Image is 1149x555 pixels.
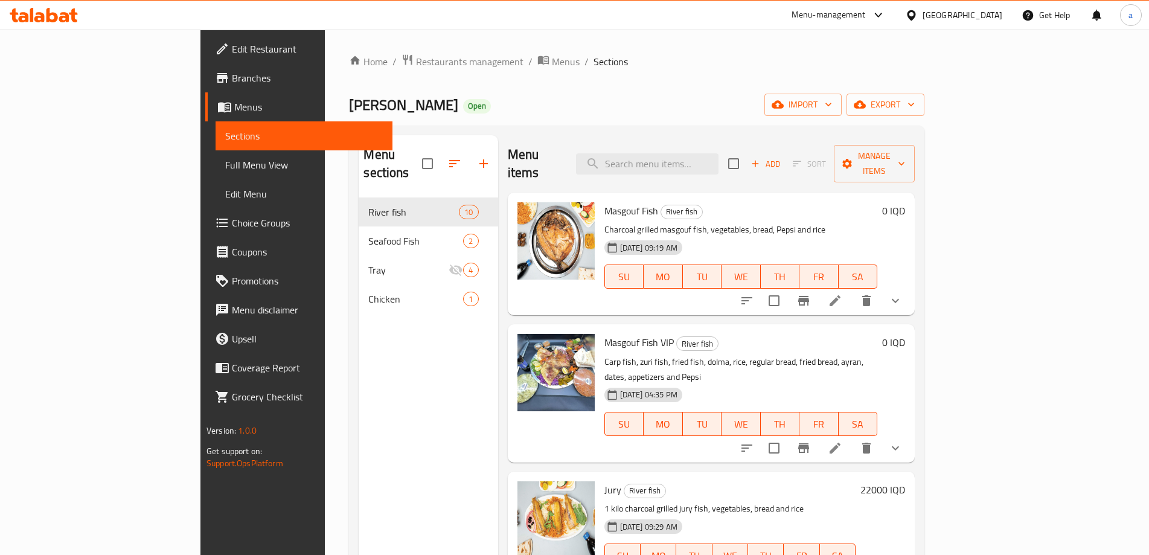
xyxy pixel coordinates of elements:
[205,237,392,266] a: Coupons
[604,333,674,351] span: Masgouf Fish VIP
[721,151,746,176] span: Select section
[206,443,262,459] span: Get support on:
[852,434,881,463] button: delete
[216,121,392,150] a: Sections
[677,337,718,351] span: River fish
[463,101,491,111] span: Open
[464,294,478,305] span: 1
[205,382,392,411] a: Grocery Checklist
[552,54,580,69] span: Menus
[852,286,881,315] button: delete
[205,208,392,237] a: Choice Groups
[615,242,682,254] span: [DATE] 09:19 AM
[216,179,392,208] a: Edit Menu
[594,54,628,69] span: Sections
[368,263,449,277] div: Tray
[604,501,856,516] p: 1 kilo charcoal grilled jury fish, vegetables, bread and rice
[761,288,787,313] span: Select to update
[464,236,478,247] span: 2
[610,415,639,433] span: SU
[834,145,915,182] button: Manage items
[722,412,761,436] button: WE
[610,268,639,286] span: SU
[225,129,383,143] span: Sections
[624,484,666,498] div: River fish
[604,265,644,289] button: SU
[722,265,761,289] button: WE
[843,268,873,286] span: SA
[508,146,562,182] h2: Menu items
[676,336,719,351] div: River fish
[368,234,463,248] span: Seafood Fish
[828,294,842,308] a: Edit menu item
[860,481,905,498] h6: 22000 IQD
[789,434,818,463] button: Branch-specific-item
[888,294,903,308] svg: Show Choices
[882,334,905,351] h6: 0 IQD
[537,54,580,69] a: Menus
[205,92,392,121] a: Menus
[232,303,383,317] span: Menu disclaimer
[804,415,834,433] span: FR
[732,286,761,315] button: sort-choices
[368,205,459,219] div: River fish
[232,332,383,346] span: Upsell
[799,412,839,436] button: FR
[205,266,392,295] a: Promotions
[615,389,682,400] span: [DATE] 04:35 PM
[881,434,910,463] button: show more
[205,295,392,324] a: Menu disclaimer
[368,292,463,306] span: Chicken
[604,202,658,220] span: Masgouf Fish
[463,99,491,114] div: Open
[459,205,478,219] div: items
[785,155,834,173] span: Select section first
[888,441,903,455] svg: Show Choices
[206,423,236,438] span: Version:
[766,415,795,433] span: TH
[225,158,383,172] span: Full Menu View
[238,423,257,438] span: 1.0.0
[232,216,383,230] span: Choice Groups
[761,265,800,289] button: TH
[205,324,392,353] a: Upsell
[464,265,478,276] span: 4
[449,263,463,277] svg: Inactive section
[349,54,924,69] nav: breadcrumb
[232,42,383,56] span: Edit Restaurant
[688,415,717,433] span: TU
[923,8,1002,22] div: [GEOGRAPHIC_DATA]
[584,54,589,69] li: /
[683,412,722,436] button: TU
[764,94,842,116] button: import
[761,412,800,436] button: TH
[789,286,818,315] button: Branch-specific-item
[856,97,915,112] span: export
[746,155,785,173] span: Add item
[576,153,719,175] input: search
[528,54,533,69] li: /
[839,412,878,436] button: SA
[746,155,785,173] button: Add
[359,197,498,226] div: River fish10
[828,441,842,455] a: Edit menu item
[402,54,523,69] a: Restaurants management
[459,207,478,218] span: 10
[604,222,877,237] p: Charcoal grilled masgouf fish, vegetables, bread, Pepsi and rice
[604,412,644,436] button: SU
[726,415,756,433] span: WE
[232,361,383,375] span: Coverage Report
[232,245,383,259] span: Coupons
[661,205,703,219] div: River fish
[415,151,440,176] span: Select all sections
[847,94,924,116] button: export
[469,149,498,178] button: Add section
[604,481,621,499] span: Jury
[440,149,469,178] span: Sort sections
[463,263,478,277] div: items
[234,100,383,114] span: Menus
[205,34,392,63] a: Edit Restaurant
[517,334,595,411] img: Masgouf Fish VIP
